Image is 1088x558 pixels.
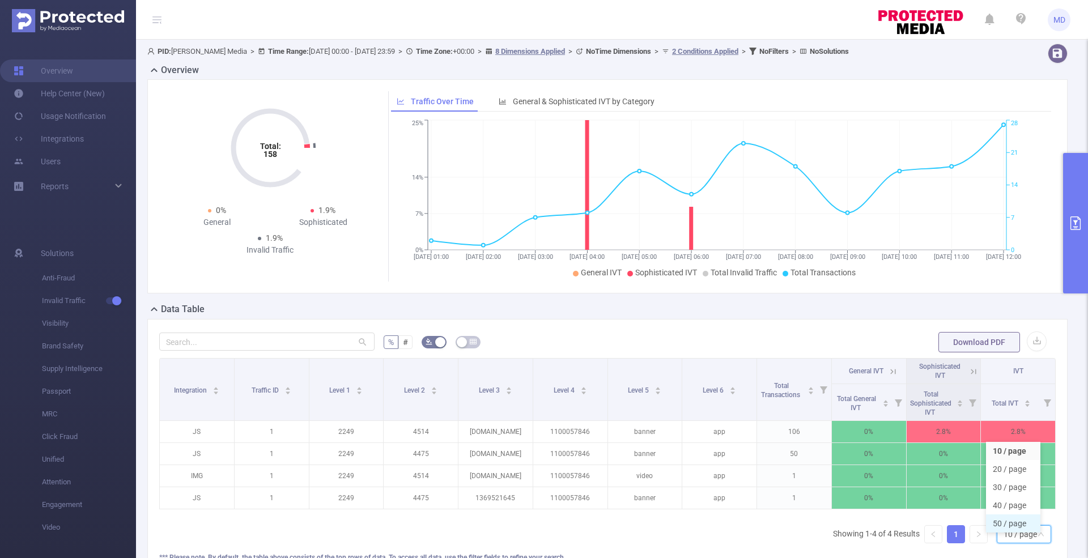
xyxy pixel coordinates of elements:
i: icon: right [975,531,982,538]
i: icon: caret-down [655,390,661,393]
div: Sort [284,385,291,392]
p: 0% [832,443,906,465]
i: icon: caret-up [882,398,889,402]
a: Reports [41,175,69,198]
span: Total Sophisticated IVT [910,390,951,416]
i: icon: line-chart [397,97,405,105]
p: 0% [907,465,981,487]
tspan: 7% [415,210,423,218]
p: 1 [757,465,831,487]
a: Users [14,150,61,173]
span: General IVT [581,268,622,277]
p: [DOMAIN_NAME] [458,421,533,442]
p: 4514 [384,465,458,487]
span: Sophisticated IVT [635,268,697,277]
li: Next Page [970,525,988,543]
span: Total Transactions [761,382,802,399]
tspan: [DATE] 01:00 [414,253,449,261]
span: 0% [216,206,226,215]
div: Sort [882,398,889,405]
b: Time Range: [268,47,309,56]
div: Sort [212,385,219,392]
div: Sort [729,385,736,392]
input: Search... [159,333,375,351]
i: Filter menu [964,384,980,420]
span: IVT [1013,367,1023,375]
p: 1369521645 [458,487,533,509]
i: icon: caret-down [213,390,219,393]
p: 1100057846 [533,465,607,487]
span: 1.9% [266,233,283,242]
i: icon: user [147,48,158,55]
span: Traffic Over Time [411,97,474,106]
b: No Solutions [810,47,849,56]
span: Invalid Traffic [42,289,136,312]
li: Previous Page [924,525,942,543]
span: [PERSON_NAME] Media [DATE] 00:00 - [DATE] 23:59 +00:00 [147,47,849,56]
span: > [789,47,800,56]
li: 50 / page [986,514,1040,533]
tspan: 14 [1011,182,1018,189]
tspan: [DATE] 08:00 [777,253,813,261]
span: Level 5 [628,386,651,394]
p: 4475 [384,487,458,509]
p: IMG [160,465,234,487]
div: Sort [580,385,587,392]
i: Filter menu [1039,384,1055,420]
div: Sort [505,385,512,392]
p: app [682,443,756,465]
span: Unified [42,448,136,471]
p: 1100057846 [533,421,607,442]
span: > [395,47,406,56]
i: icon: caret-down [356,390,363,393]
div: Sort [654,385,661,392]
a: Usage Notification [14,105,106,127]
tspan: 14% [412,174,423,181]
li: 30 / page [986,478,1040,496]
span: Total Transactions [790,268,856,277]
tspan: [DATE] 07:00 [725,253,760,261]
tspan: 158 [263,150,277,159]
span: Anti-Fraud [42,267,136,289]
i: icon: caret-up [807,385,814,389]
b: No Filters [759,47,789,56]
li: 20 / page [986,460,1040,478]
tspan: 0 [1011,246,1014,254]
span: General & Sophisticated IVT by Category [513,97,654,106]
i: icon: caret-up [1024,398,1030,402]
p: app [682,465,756,487]
tspan: [DATE] 06:00 [674,253,709,261]
img: Protected Media [12,9,124,32]
span: Traffic ID [252,386,280,394]
span: Supply Intelligence [42,357,136,380]
i: icon: caret-down [957,402,963,406]
p: 4514 [384,421,458,442]
p: 1100057846 [533,443,607,465]
tspan: [DATE] 10:00 [882,253,917,261]
p: JS [160,443,234,465]
tspan: 0% [415,246,423,254]
span: Level 1 [329,386,352,394]
tspan: 21 [1011,149,1018,156]
p: 0% [832,465,906,487]
p: 1 [235,487,309,509]
tspan: [DATE] 05:00 [622,253,657,261]
span: Brand Safety [42,335,136,357]
span: > [565,47,576,56]
p: 2.8% [981,421,1055,442]
i: icon: caret-up [957,398,963,402]
span: General IVT [849,367,883,375]
span: Reports [41,182,69,191]
span: Level 2 [404,386,427,394]
i: icon: caret-up [356,385,363,389]
div: Sort [957,398,963,405]
span: > [247,47,258,56]
div: Sort [1024,398,1031,405]
span: Level 3 [479,386,501,394]
a: Integrations [14,127,84,150]
i: icon: caret-up [580,385,586,389]
span: Solutions [41,242,74,265]
span: Integration [174,386,209,394]
li: Showing 1-4 of 4 Results [833,525,920,543]
div: Sort [431,385,437,392]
